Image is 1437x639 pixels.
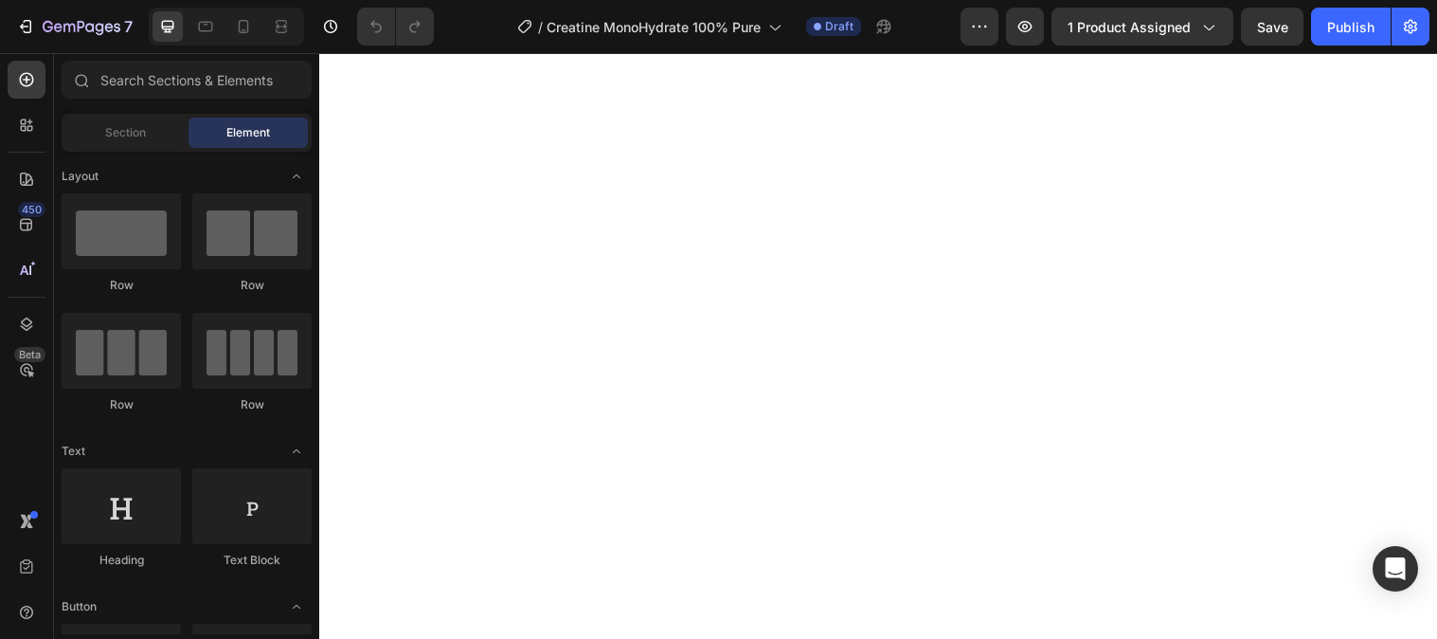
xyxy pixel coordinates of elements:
[62,443,85,460] span: Text
[105,124,146,141] span: Section
[1257,19,1288,35] span: Save
[547,17,761,37] span: Creatine MonoHydrate 100% Pure
[1241,8,1303,46] button: Save
[825,18,853,35] span: Draft
[192,552,312,569] div: Text Block
[538,17,543,37] span: /
[281,161,312,192] span: Toggle open
[192,396,312,413] div: Row
[192,277,312,294] div: Row
[62,61,312,99] input: Search Sections & Elements
[357,8,434,46] div: Undo/Redo
[124,15,133,38] p: 7
[1068,17,1191,37] span: 1 product assigned
[1051,8,1233,46] button: 1 product assigned
[62,168,99,185] span: Layout
[62,396,181,413] div: Row
[226,124,270,141] span: Element
[62,552,181,569] div: Heading
[8,8,141,46] button: 7
[281,436,312,466] span: Toggle open
[281,592,312,622] span: Toggle open
[18,202,45,217] div: 450
[318,53,1437,639] iframe: Design area
[1311,8,1391,46] button: Publish
[1327,17,1374,37] div: Publish
[62,598,97,615] span: Button
[62,277,181,294] div: Row
[14,347,45,362] div: Beta
[1373,546,1418,592] div: Open Intercom Messenger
